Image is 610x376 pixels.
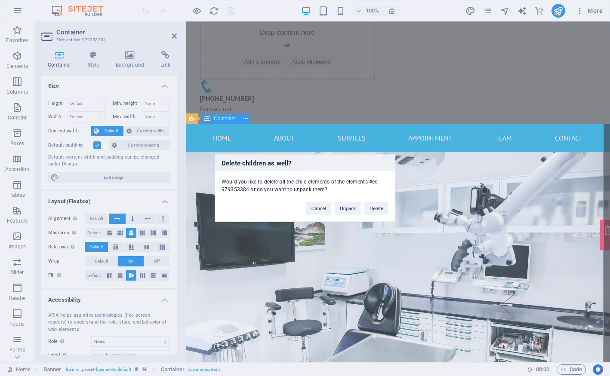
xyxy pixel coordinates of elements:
button: Unpack [335,202,361,214]
button: Cancel [306,202,331,214]
a: Appointment [419,203,468,223]
div: Would you like to delete all the child elements of the elements #ed-979353384 or do you want to u... [215,171,395,193]
span: Paste clipboard [101,34,148,46]
button: Delete [364,202,388,214]
span: Add elements [55,34,98,46]
h3: Delete children as well? [215,155,395,171]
